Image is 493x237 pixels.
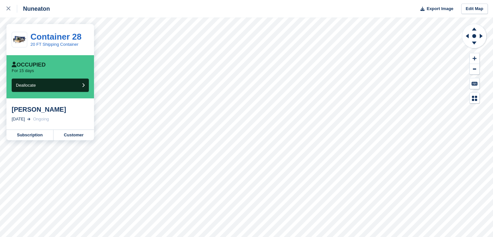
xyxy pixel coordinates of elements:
div: [DATE] [12,116,25,122]
button: Zoom In [470,53,479,64]
p: For 15 days [12,68,34,73]
div: [PERSON_NAME] [12,106,89,113]
button: Zoom Out [470,64,479,75]
a: Subscription [6,130,53,140]
img: arrow-right-light-icn-cde0832a797a2874e46488d9cf13f60e5c3a73dbe684e267c42b8395dfbc2abf.svg [27,118,30,120]
button: Keyboard Shortcuts [470,78,479,89]
span: Deallocate [16,83,36,88]
span: Export Image [427,6,453,12]
button: Deallocate [12,79,89,92]
div: Occupied [12,62,46,68]
div: Ongoing [33,116,49,122]
button: Map Legend [470,93,479,104]
a: Edit Map [461,4,488,14]
a: Container 28 [30,32,82,42]
div: Nuneaton [17,5,50,13]
a: 20 FT Shipping Container [30,42,78,47]
img: 20-ft-container.jpg [12,34,27,45]
a: Customer [53,130,94,140]
button: Export Image [417,4,453,14]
